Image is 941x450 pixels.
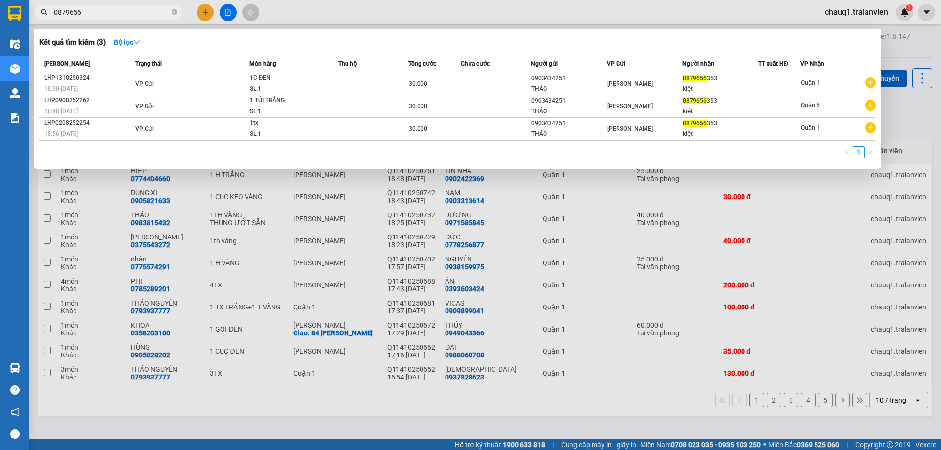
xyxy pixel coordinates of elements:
[44,130,78,137] span: 18:56 [DATE]
[135,103,154,110] span: VP Gửi
[531,96,606,106] div: 0903434251
[683,97,707,104] span: 0879656
[531,118,606,129] div: 0903434251
[607,103,653,110] span: [PERSON_NAME]
[10,407,20,417] span: notification
[250,73,323,84] div: 1C ĐEN
[133,39,140,46] span: down
[135,80,154,87] span: VP Gửi
[44,85,78,92] span: 18:30 [DATE]
[865,77,876,88] span: plus-circle
[801,79,820,86] span: Quận 1
[841,146,853,158] button: left
[39,37,106,47] h3: Kết quả tìm kiếm ( 3 )
[249,60,276,67] span: Món hàng
[409,125,427,132] span: 30.000
[531,129,606,139] div: THẢO
[135,60,162,67] span: Trạng thái
[758,60,788,67] span: TT xuất HĐ
[531,84,606,94] div: THẢO
[531,73,606,84] div: 0903434251
[250,106,323,117] div: SL: 1
[409,103,427,110] span: 30.000
[531,106,606,117] div: THẢO
[172,9,177,15] span: close-circle
[10,385,20,395] span: question-circle
[44,60,90,67] span: [PERSON_NAME]
[172,8,177,17] span: close-circle
[800,60,824,67] span: VP Nhận
[682,60,714,67] span: Người nhận
[135,125,154,132] span: VP Gửi
[44,118,132,128] div: LHP0208252254
[44,73,132,83] div: LHP1310250324
[801,124,820,131] span: Quận 1
[250,84,323,95] div: SL: 1
[10,64,20,74] img: warehouse-icon
[8,6,21,21] img: logo-vxr
[853,147,864,158] a: 1
[10,88,20,98] img: warehouse-icon
[10,113,20,123] img: solution-icon
[841,146,853,158] li: Previous Page
[683,73,758,84] div: 353
[408,60,436,67] span: Tổng cước
[44,108,78,115] span: 18:48 [DATE]
[461,60,490,67] span: Chưa cước
[250,95,323,106] div: 1 TÚI TRẮNG
[865,146,876,158] button: right
[44,95,132,106] div: LHP0908252262
[867,149,873,155] span: right
[683,129,758,139] div: kiệt
[865,146,876,158] li: Next Page
[54,7,170,18] input: Tìm tên, số ĐT hoặc mã đơn
[41,9,48,16] span: search
[338,60,357,67] span: Thu hộ
[801,102,820,109] span: Quận 5
[683,106,758,117] div: kiệt
[531,60,558,67] span: Người gửi
[250,129,323,140] div: SL: 1
[683,118,758,129] div: 353
[683,84,758,94] div: kiệt
[844,149,850,155] span: left
[607,80,653,87] span: [PERSON_NAME]
[683,96,758,106] div: 353
[607,125,653,132] span: [PERSON_NAME]
[10,39,20,49] img: warehouse-icon
[250,118,323,129] div: 1tx
[683,120,707,127] span: 0879656
[409,80,427,87] span: 30.000
[10,363,20,373] img: warehouse-icon
[865,100,876,111] span: plus-circle
[106,34,148,50] button: Bộ lọcdown
[10,429,20,439] span: message
[865,122,876,133] span: plus-circle
[114,38,140,46] strong: Bộ lọc
[607,60,625,67] span: VP Gửi
[683,75,707,82] span: 0879656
